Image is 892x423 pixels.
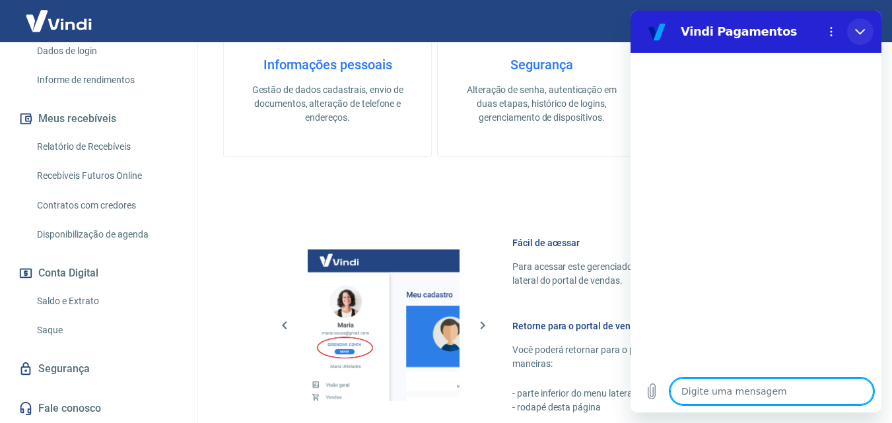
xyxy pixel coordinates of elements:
[459,83,624,125] p: Alteração de senha, autenticação em duas etapas, histórico de logins, gerenciamento de dispositivos.
[308,249,460,401] img: Imagem da dashboard mostrando o botão de gerenciar conta na sidebar no lado esquerdo
[32,67,182,94] a: Informe de rendimentos
[16,259,182,288] button: Conta Digital
[32,317,182,344] a: Saque
[512,401,829,414] p: - rodapé desta página
[32,192,182,219] a: Contratos com credores
[829,9,876,34] button: Sair
[32,38,182,65] a: Dados de login
[512,343,829,371] p: Você poderá retornar para o portal de vendas através das seguintes maneiras:
[32,288,182,315] a: Saldo e Extrato
[16,354,182,383] a: Segurança
[32,162,182,189] a: Recebíveis Futuros Online
[16,104,182,133] button: Meus recebíveis
[245,57,410,73] h4: Informações pessoais
[631,11,881,412] iframe: Janela de mensagens
[16,1,102,41] img: Vindi
[32,133,182,160] a: Relatório de Recebíveis
[512,236,829,249] h6: Fácil de acessar
[512,319,829,333] h6: Retorne para o portal de vendas
[16,394,182,423] a: Fale conosco
[512,387,829,401] p: - parte inferior do menu lateral
[512,260,829,288] p: Para acessar este gerenciador, basta clicar em “Gerenciar conta” no menu lateral do portal de ven...
[245,83,410,125] p: Gestão de dados cadastrais, envio de documentos, alteração de telefone e endereços.
[32,221,182,248] a: Disponibilização de agenda
[459,57,624,73] h4: Segurança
